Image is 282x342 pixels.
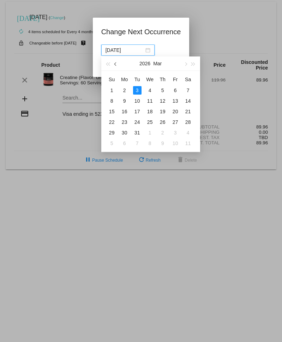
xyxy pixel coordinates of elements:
td: 3/26/2026 [156,117,169,127]
td: 3/14/2026 [182,96,194,106]
td: 4/8/2026 [144,138,156,149]
button: Next year (Control + right) [189,56,197,71]
div: 3 [171,128,180,137]
div: 15 [108,107,116,116]
th: Sat [182,74,194,85]
div: 4 [146,86,154,95]
div: 27 [171,118,180,126]
td: 3/19/2026 [156,106,169,117]
div: 7 [184,86,192,95]
div: 8 [108,97,116,105]
td: 3/16/2026 [118,106,131,117]
div: 9 [120,97,129,105]
th: Thu [156,74,169,85]
button: Next month (PageDown) [181,56,189,71]
h1: Change Next Occurrence [101,26,181,37]
td: 4/5/2026 [106,138,118,149]
div: 24 [133,118,142,126]
div: 31 [133,128,142,137]
td: 4/1/2026 [144,127,156,138]
div: 1 [146,128,154,137]
td: 3/18/2026 [144,106,156,117]
div: 13 [171,97,180,105]
td: 3/9/2026 [118,96,131,106]
td: 3/20/2026 [169,106,182,117]
td: 3/1/2026 [106,85,118,96]
div: 5 [158,86,167,95]
div: 16 [120,107,129,116]
td: 3/3/2026 [131,85,144,96]
td: 3/17/2026 [131,106,144,117]
div: 10 [133,97,142,105]
div: 29 [108,128,116,137]
button: 2026 [139,56,150,71]
input: Select date [106,46,144,54]
div: 19 [158,107,167,116]
button: Last year (Control + left) [104,56,112,71]
td: 3/6/2026 [169,85,182,96]
div: 25 [146,118,154,126]
td: 3/25/2026 [144,117,156,127]
td: 3/21/2026 [182,106,194,117]
th: Fri [169,74,182,85]
div: 30 [120,128,129,137]
td: 4/9/2026 [156,138,169,149]
td: 3/2/2026 [118,85,131,96]
div: 23 [120,118,129,126]
td: 4/6/2026 [118,138,131,149]
th: Tue [131,74,144,85]
button: Previous month (PageUp) [112,56,120,71]
div: 22 [108,118,116,126]
td: 3/23/2026 [118,117,131,127]
th: Sun [106,74,118,85]
div: 1 [108,86,116,95]
div: 2 [120,86,129,95]
div: 11 [146,97,154,105]
div: 18 [146,107,154,116]
div: 11 [184,139,192,148]
div: 17 [133,107,142,116]
td: 4/3/2026 [169,127,182,138]
td: 3/31/2026 [131,127,144,138]
td: 3/30/2026 [118,127,131,138]
td: 3/13/2026 [169,96,182,106]
td: 3/4/2026 [144,85,156,96]
td: 3/28/2026 [182,117,194,127]
button: Mar [153,56,162,71]
div: 5 [108,139,116,148]
div: 4 [184,128,192,137]
td: 3/15/2026 [106,106,118,117]
td: 4/4/2026 [182,127,194,138]
div: 3 [133,86,142,95]
td: 3/7/2026 [182,85,194,96]
div: 2 [158,128,167,137]
td: 3/29/2026 [106,127,118,138]
div: 6 [171,86,180,95]
div: 21 [184,107,192,116]
div: 9 [158,139,167,148]
td: 3/11/2026 [144,96,156,106]
td: 3/22/2026 [106,117,118,127]
td: 3/8/2026 [106,96,118,106]
td: 3/5/2026 [156,85,169,96]
div: 10 [171,139,180,148]
td: 3/24/2026 [131,117,144,127]
td: 3/10/2026 [131,96,144,106]
div: 20 [171,107,180,116]
td: 4/10/2026 [169,138,182,149]
td: 3/12/2026 [156,96,169,106]
th: Mon [118,74,131,85]
div: 28 [184,118,192,126]
div: 8 [146,139,154,148]
td: 4/7/2026 [131,138,144,149]
th: Wed [144,74,156,85]
td: 3/27/2026 [169,117,182,127]
div: 26 [158,118,167,126]
td: 4/2/2026 [156,127,169,138]
td: 4/11/2026 [182,138,194,149]
div: 6 [120,139,129,148]
div: 7 [133,139,142,148]
div: 14 [184,97,192,105]
div: 12 [158,97,167,105]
